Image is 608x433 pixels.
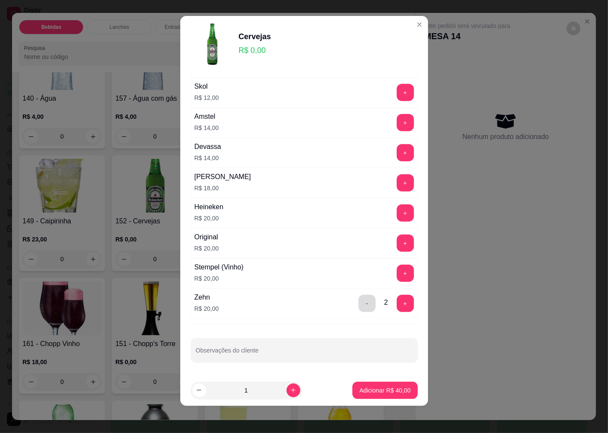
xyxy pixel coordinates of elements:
[397,144,414,161] button: add
[384,297,388,308] div: 2
[196,349,413,358] input: Observações do cliente
[194,93,219,102] p: R$ 12,00
[397,84,414,101] button: add
[194,292,219,303] div: Zehn
[239,44,271,56] p: R$ 0,00
[287,384,300,397] button: increase-product-quantity
[194,124,219,132] p: R$ 14,00
[194,111,219,122] div: Amstel
[397,295,414,312] button: add
[191,23,234,66] img: product-image
[194,232,219,242] div: Original
[413,18,426,31] button: Close
[194,184,251,192] p: R$ 18,00
[194,142,221,152] div: Devassa
[397,235,414,252] button: add
[397,265,414,282] button: add
[194,202,224,212] div: Heineken
[194,172,251,182] div: [PERSON_NAME]
[194,81,219,92] div: Skol
[194,274,244,283] p: R$ 20,00
[194,214,224,223] p: R$ 20,00
[397,114,414,131] button: add
[358,295,376,312] button: delete
[192,384,206,397] button: decrease-product-quantity
[239,31,271,43] div: Cervejas
[194,244,219,253] p: R$ 20,00
[194,154,221,162] p: R$ 14,00
[397,174,414,192] button: add
[359,386,410,395] p: Adicionar R$ 40,00
[397,204,414,222] button: add
[352,382,417,399] button: Adicionar R$ 40,00
[194,262,244,272] div: Stempel (Vinho)
[194,304,219,313] p: R$ 20,00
